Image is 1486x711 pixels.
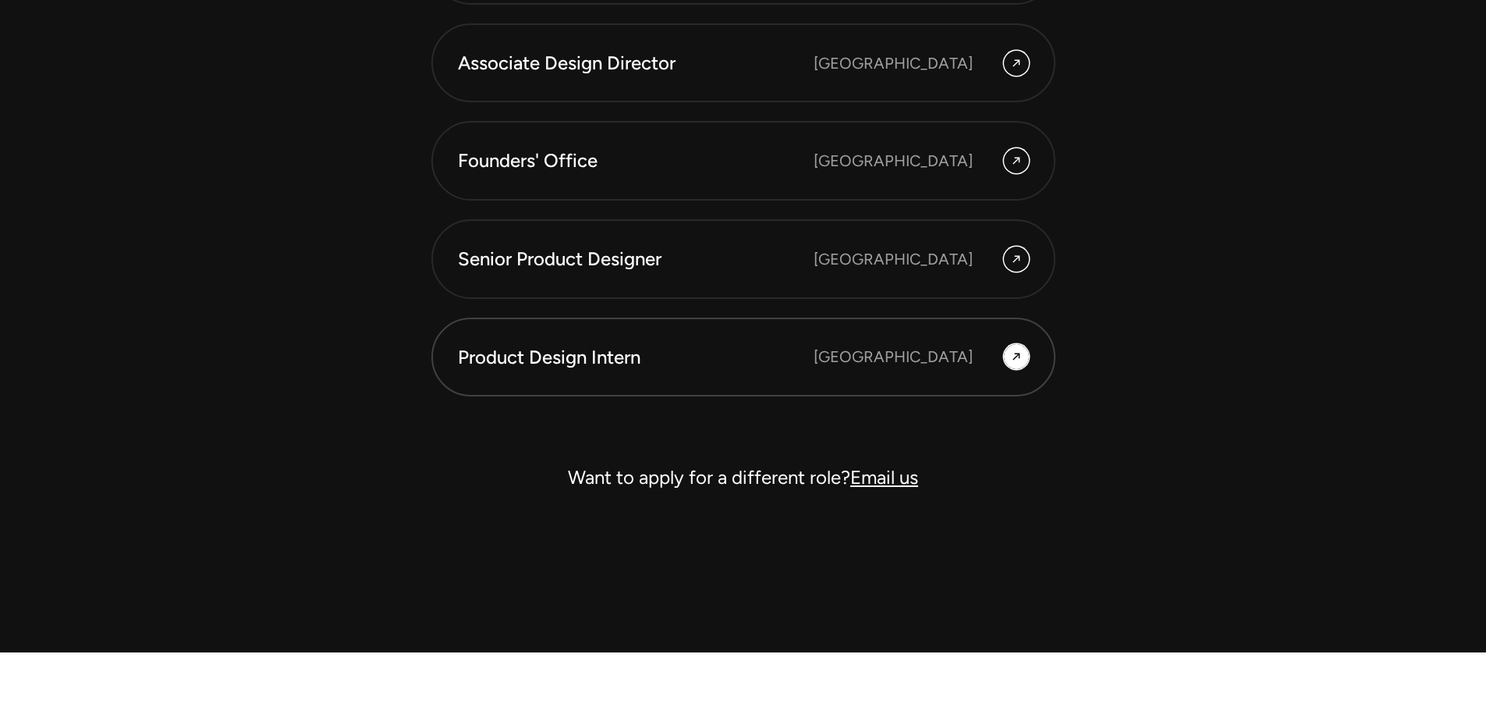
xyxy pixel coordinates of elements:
div: Founders' Office [458,148,814,174]
div: [GEOGRAPHIC_DATA] [814,345,973,368]
a: Founders' Office [GEOGRAPHIC_DATA] [431,121,1055,201]
a: Product Design Intern [GEOGRAPHIC_DATA] [431,318,1055,397]
div: [GEOGRAPHIC_DATA] [814,149,973,172]
div: Associate Design Director [458,50,814,76]
div: Want to apply for a different role? [431,459,1055,496]
a: Senior Product Designer [GEOGRAPHIC_DATA] [431,219,1055,299]
div: Product Design Intern [458,344,814,371]
div: Senior Product Designer [458,246,814,272]
div: [GEOGRAPHIC_DATA] [814,52,973,75]
a: Email us [850,466,918,489]
a: Associate Design Director [GEOGRAPHIC_DATA] [431,23,1055,103]
div: [GEOGRAPHIC_DATA] [814,247,973,271]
